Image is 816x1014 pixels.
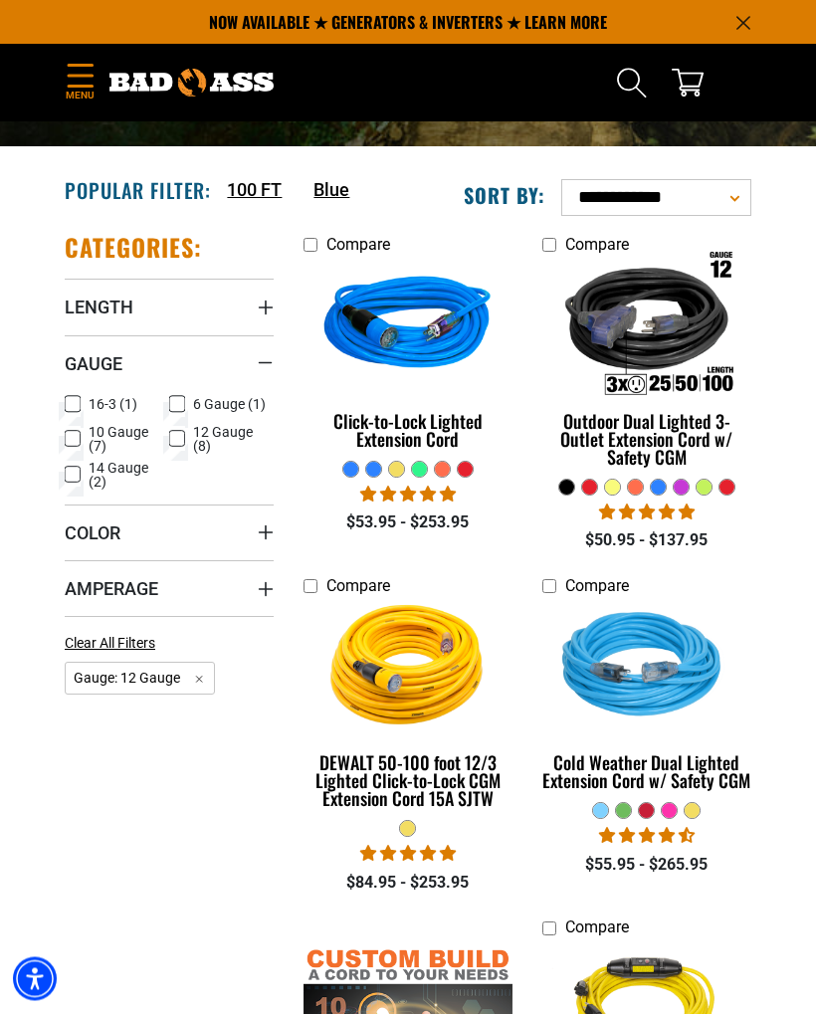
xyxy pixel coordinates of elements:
[65,634,163,655] a: Clear All Filters
[565,918,629,937] span: Compare
[541,574,752,763] img: Light Blue
[65,663,215,696] span: Gauge: 12 Gauge
[304,754,512,808] div: DEWALT 50-100 foot 12/3 Lighted Click-to-Lock CGM Extension Cord 15A SJTW
[304,606,512,820] a: A coiled yellow extension cord with a plug and connector at each end, designed for outdoor use. D...
[65,60,95,106] summary: Menu
[542,529,751,553] div: $50.95 - $137.95
[65,522,120,545] span: Color
[542,754,751,790] div: Cold Weather Dual Lighted Extension Cord w/ Safety CGM
[65,280,274,335] summary: Length
[464,183,545,209] label: Sort by:
[565,577,629,596] span: Compare
[304,413,512,449] div: Click-to-Lock Lighted Extension Cord
[599,504,695,522] span: 4.80 stars
[89,398,137,412] span: 16-3 (1)
[616,67,648,99] summary: Search
[304,511,512,535] div: $53.95 - $253.95
[303,233,513,422] img: blue
[193,426,266,454] span: 12 Gauge (8)
[65,669,215,688] a: Gauge: 12 Gauge
[65,353,122,376] span: Gauge
[304,872,512,896] div: $84.95 - $253.95
[542,413,751,467] div: Outdoor Dual Lighted 3-Outlet Extension Cord w/ Safety CGM
[89,426,161,454] span: 10 Gauge (7)
[672,67,704,99] a: cart
[193,398,266,412] span: 6 Gauge (1)
[65,178,211,204] h2: Popular Filter:
[313,177,349,204] a: Blue
[542,265,751,479] a: Outdoor Dual Lighted 3-Outlet Extension Cord w/ Safety CGM Outdoor Dual Lighted 3-Outlet Extensio...
[599,827,695,846] span: 4.61 stars
[89,462,161,490] span: 14 Gauge (2)
[109,69,274,97] img: Bad Ass Extension Cords
[542,606,751,802] a: Light Blue Cold Weather Dual Lighted Extension Cord w/ Safety CGM
[541,233,752,422] img: Outdoor Dual Lighted 3-Outlet Extension Cord w/ Safety CGM
[65,88,95,102] span: Menu
[303,574,513,763] img: A coiled yellow extension cord with a plug and connector at each end, designed for outdoor use.
[13,957,57,1001] div: Accessibility Menu
[65,336,274,392] summary: Gauge
[65,561,274,617] summary: Amperage
[542,854,751,878] div: $55.95 - $265.95
[326,577,390,596] span: Compare
[65,233,202,264] h2: Categories:
[326,236,390,255] span: Compare
[65,578,158,601] span: Amperage
[65,506,274,561] summary: Color
[65,636,155,652] span: Clear All Filters
[304,265,512,461] a: blue Click-to-Lock Lighted Extension Cord
[227,177,282,204] a: 100 FT
[65,297,133,319] span: Length
[360,486,456,505] span: 4.87 stars
[565,236,629,255] span: Compare
[360,845,456,864] span: 4.84 stars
